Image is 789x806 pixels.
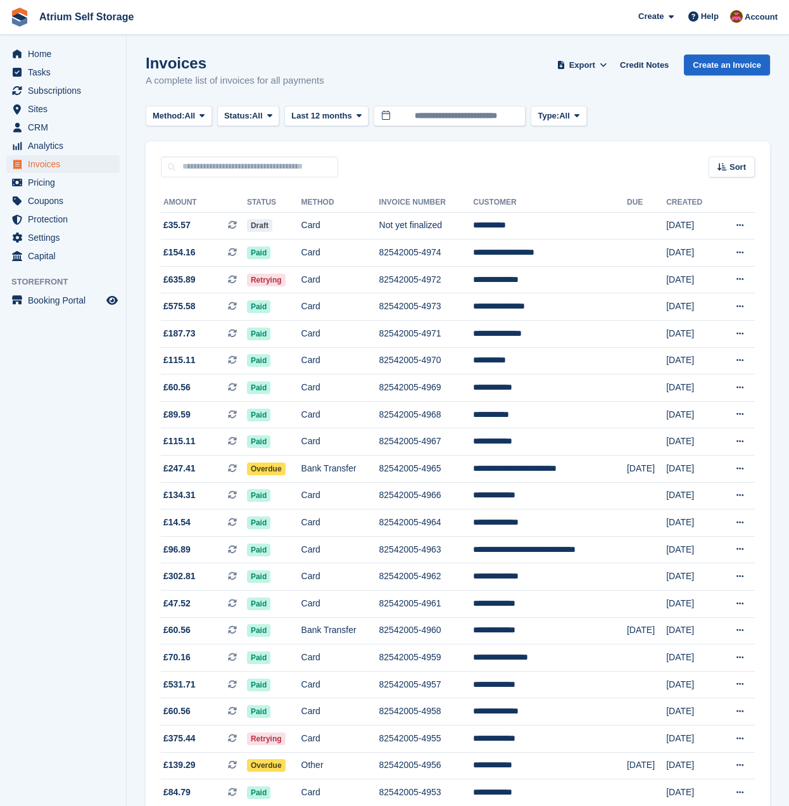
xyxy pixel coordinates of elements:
[163,273,196,286] span: £635.89
[301,293,379,321] td: Card
[6,291,120,309] a: menu
[10,8,29,27] img: stora-icon-8386f47178a22dfd0bd8f6a31ec36ba5ce8667c1dd55bd0f319d3a0aa187defe.svg
[379,725,474,752] td: 82542005-4955
[569,59,595,72] span: Export
[252,110,263,122] span: All
[247,732,286,745] span: Retrying
[28,82,104,99] span: Subscriptions
[379,671,474,698] td: 82542005-4957
[379,752,474,779] td: 82542005-4956
[247,624,270,637] span: Paid
[185,110,196,122] span: All
[701,10,719,23] span: Help
[163,354,196,367] span: £115.11
[247,489,270,502] span: Paid
[301,374,379,402] td: Card
[379,193,474,213] th: Invoice Number
[531,106,586,127] button: Type: All
[379,644,474,672] td: 82542005-4959
[6,100,120,118] a: menu
[28,229,104,246] span: Settings
[247,570,270,583] span: Paid
[247,705,270,718] span: Paid
[28,118,104,136] span: CRM
[163,651,191,664] span: £70.16
[163,381,191,394] span: £60.56
[28,100,104,118] span: Sites
[379,347,474,374] td: 82542005-4970
[301,266,379,293] td: Card
[729,161,746,174] span: Sort
[247,409,270,421] span: Paid
[745,11,778,23] span: Account
[163,408,191,421] span: £89.59
[6,247,120,265] a: menu
[247,516,270,529] span: Paid
[627,456,666,483] td: [DATE]
[559,110,570,122] span: All
[163,327,196,340] span: £187.73
[666,509,717,537] td: [DATE]
[161,193,247,213] th: Amount
[379,240,474,267] td: 82542005-4974
[301,617,379,644] td: Bank Transfer
[666,266,717,293] td: [DATE]
[301,591,379,618] td: Card
[379,401,474,428] td: 82542005-4968
[301,428,379,456] td: Card
[163,516,191,529] span: £14.54
[379,321,474,348] td: 82542005-4971
[163,732,196,745] span: £375.44
[379,428,474,456] td: 82542005-4967
[247,463,286,475] span: Overdue
[730,10,743,23] img: Mark Rhodes
[163,624,191,637] span: £60.56
[11,276,126,288] span: Storefront
[146,54,324,72] h1: Invoices
[247,300,270,313] span: Paid
[28,291,104,309] span: Booking Portal
[666,536,717,563] td: [DATE]
[247,246,270,259] span: Paid
[666,374,717,402] td: [DATE]
[28,192,104,210] span: Coupons
[379,617,474,644] td: 82542005-4960
[28,210,104,228] span: Protection
[34,6,139,27] a: Atrium Self Storage
[6,155,120,173] a: menu
[247,354,270,367] span: Paid
[627,617,666,644] td: [DATE]
[28,247,104,265] span: Capital
[666,240,717,267] td: [DATE]
[224,110,252,122] span: Status:
[247,435,270,448] span: Paid
[666,321,717,348] td: [DATE]
[291,110,351,122] span: Last 12 months
[163,246,196,259] span: £154.16
[104,293,120,308] a: Preview store
[379,591,474,618] td: 82542005-4961
[379,482,474,509] td: 82542005-4966
[28,155,104,173] span: Invoices
[6,192,120,210] a: menu
[666,671,717,698] td: [DATE]
[666,725,717,752] td: [DATE]
[301,347,379,374] td: Card
[666,456,717,483] td: [DATE]
[538,110,559,122] span: Type:
[301,321,379,348] td: Card
[666,428,717,456] td: [DATE]
[247,544,270,556] span: Paid
[666,482,717,509] td: [DATE]
[666,698,717,726] td: [DATE]
[379,509,474,537] td: 82542005-4964
[6,137,120,155] a: menu
[163,435,196,448] span: £115.11
[163,462,196,475] span: £247.41
[163,705,191,718] span: £60.56
[163,489,196,502] span: £134.31
[627,752,666,779] td: [DATE]
[666,563,717,591] td: [DATE]
[666,591,717,618] td: [DATE]
[301,193,379,213] th: Method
